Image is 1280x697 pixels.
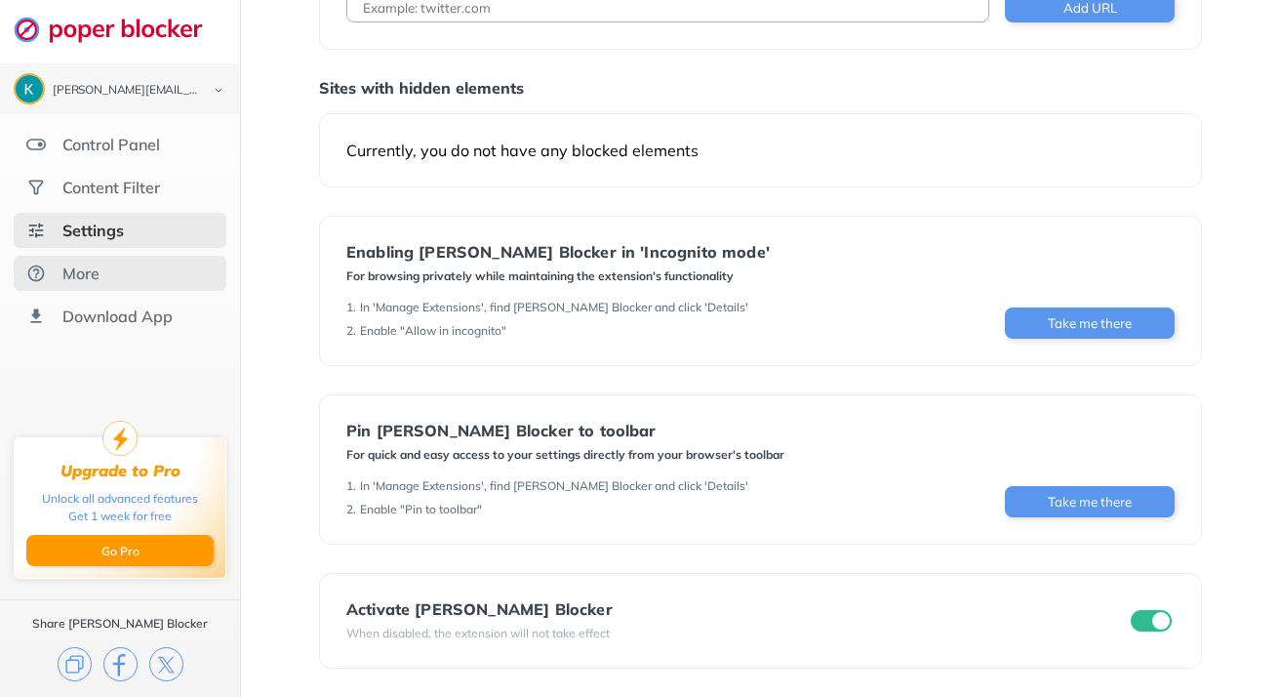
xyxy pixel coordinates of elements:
div: Unlock all advanced features [42,490,198,508]
div: Enabling [PERSON_NAME] Blocker in 'Incognito mode' [346,243,770,261]
div: Get 1 week for free [68,508,172,525]
img: features.svg [26,135,46,154]
div: Content Filter [62,178,160,197]
div: More [62,264,100,283]
div: Download App [62,307,173,326]
div: Upgrade to Pro [60,462,180,480]
img: x.svg [149,647,183,681]
img: facebook.svg [103,647,138,681]
div: Sites with hidden elements [319,78,1202,98]
div: karen.culver606@gmail.com [53,84,197,98]
div: 1 . [346,478,356,494]
div: Share [PERSON_NAME] Blocker [32,616,208,632]
img: chevron-bottom-black.svg [207,80,230,101]
div: Activate [PERSON_NAME] Blocker [346,600,613,618]
div: In 'Manage Extensions', find [PERSON_NAME] Blocker and click 'Details' [360,478,748,494]
div: For quick and easy access to your settings directly from your browser's toolbar [346,447,784,463]
img: social.svg [26,178,46,197]
img: logo-webpage.svg [14,16,223,43]
div: 2 . [346,323,356,339]
img: copy.svg [58,647,92,681]
img: about.svg [26,264,46,283]
div: Pin [PERSON_NAME] Blocker to toolbar [346,422,784,439]
div: 1 . [346,300,356,315]
img: download-app.svg [26,307,46,326]
div: 2 . [346,502,356,517]
div: Enable "Pin to toolbar" [360,502,482,517]
button: Take me there [1005,486,1175,517]
img: upgrade-to-pro.svg [102,421,138,456]
button: Take me there [1005,307,1175,339]
div: When disabled, the extension will not take effect [346,626,613,641]
div: Enable "Allow in incognito" [360,323,506,339]
img: ACg8ocJXLxt9dr3xqZ0m36Ed0_lTGrMsCXhcUSjRsqBd_P2w9pt30Q=s96-c [16,75,43,102]
div: For browsing privately while maintaining the extension's functionality [346,268,770,284]
div: Control Panel [62,135,160,154]
div: Settings [62,221,124,240]
button: Go Pro [26,535,214,566]
div: In 'Manage Extensions', find [PERSON_NAME] Blocker and click 'Details' [360,300,748,315]
img: settings-selected.svg [26,221,46,240]
div: Currently, you do not have any blocked elements [346,141,1175,160]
